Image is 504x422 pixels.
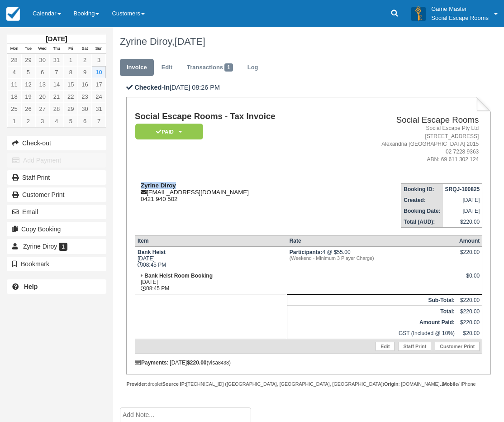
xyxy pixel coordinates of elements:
div: $220.00 [459,249,480,263]
a: 9 [78,66,92,78]
th: Item [135,235,287,247]
a: 8 [64,66,78,78]
b: Help [24,283,38,290]
a: Paid [135,123,200,140]
address: Social Escape Pty Ltd [STREET_ADDRESS] Alexandria [GEOGRAPHIC_DATA] 2015 02 7228 9363 ABN: 69 611... [338,125,479,163]
h1: Zyrine Diroy, [120,36,485,47]
a: Transactions1 [180,59,240,77]
td: $220.00 [457,306,482,317]
td: GST (Included @ 10%) [287,328,457,339]
strong: [DATE] [46,35,67,43]
a: 30 [35,54,49,66]
strong: Source IP: [162,381,186,387]
a: 6 [35,66,49,78]
button: Check-out [7,136,106,150]
th: Created: [401,195,443,206]
a: 10 [92,66,106,78]
td: $220.00 [457,317,482,328]
a: 7 [49,66,63,78]
img: checkfront-main-nav-mini-logo.png [6,7,20,21]
td: [DATE] 08:45 PM [135,270,287,294]
a: Invoice [120,59,154,77]
td: $220.00 [443,216,482,228]
a: Customer Print [435,342,480,351]
a: 4 [7,66,21,78]
a: 11 [7,78,21,91]
a: 26 [21,103,35,115]
strong: Zyrine Diroy [141,182,176,189]
a: 18 [7,91,21,103]
th: Total: [287,306,457,317]
th: Booking ID: [401,184,443,195]
strong: Participants [290,249,323,255]
a: 19 [21,91,35,103]
a: 31 [92,103,106,115]
strong: Mobile [440,381,458,387]
th: Fri [64,44,78,54]
td: [DATE] [443,206,482,216]
div: [EMAIL_ADDRESS][DOMAIN_NAME] 0421 940 502 [135,182,334,202]
th: Thu [49,44,63,54]
div: : [DATE] (visa ) [135,360,482,366]
button: Email [7,205,106,219]
th: Booking Date: [401,206,443,216]
small: 8438 [218,360,229,365]
a: 31 [49,54,63,66]
a: 1 [64,54,78,66]
b: Checked-In [134,84,170,91]
a: Customer Print [7,187,106,202]
span: [DATE] [175,36,205,47]
a: Log [241,59,265,77]
a: 3 [35,115,49,127]
strong: SRQJ-100825 [445,186,480,192]
a: 27 [35,103,49,115]
a: 29 [64,103,78,115]
a: 5 [21,66,35,78]
a: 20 [35,91,49,103]
a: 22 [64,91,78,103]
a: 30 [78,103,92,115]
a: 6 [78,115,92,127]
strong: $220.00 [187,360,206,366]
a: 12 [21,78,35,91]
th: Amount Paid: [287,317,457,328]
a: Edit [155,59,179,77]
a: Help [7,279,106,294]
span: 1 [224,63,233,72]
a: 13 [35,78,49,91]
button: Copy Booking [7,222,106,236]
th: Rate [287,235,457,247]
strong: Bank Heist [138,249,166,255]
td: $20.00 [457,328,482,339]
a: 24 [92,91,106,103]
p: [DATE] 08:26 PM [126,83,491,92]
a: 29 [21,54,35,66]
div: droplet [TECHNICAL_ID] ([GEOGRAPHIC_DATA], [GEOGRAPHIC_DATA], [GEOGRAPHIC_DATA]) : [DOMAIN_NAME] ... [126,381,491,388]
span: 1 [59,243,67,251]
a: 15 [64,78,78,91]
a: 28 [49,103,63,115]
td: 4 @ $55.00 [287,247,457,271]
a: 16 [78,78,92,91]
strong: Payments [135,360,167,366]
a: Staff Print [7,170,106,185]
a: 4 [49,115,63,127]
a: 1 [7,115,21,127]
th: Tue [21,44,35,54]
a: 7 [92,115,106,127]
a: Edit [376,342,395,351]
em: (Weekend - Minimum 3 Player Charge) [290,255,455,261]
a: 28 [7,54,21,66]
div: $0.00 [459,273,480,286]
em: Paid [135,124,203,139]
p: Social Escape Rooms [431,14,489,23]
h2: Social Escape Rooms [338,115,479,125]
strong: Provider: [126,381,147,387]
th: Sat [78,44,92,54]
th: Amount [457,235,482,247]
button: Bookmark [7,257,106,271]
th: Total (AUD): [401,216,443,228]
a: 2 [78,54,92,66]
a: Zyrine Diroy 1 [7,239,106,254]
th: Wed [35,44,49,54]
